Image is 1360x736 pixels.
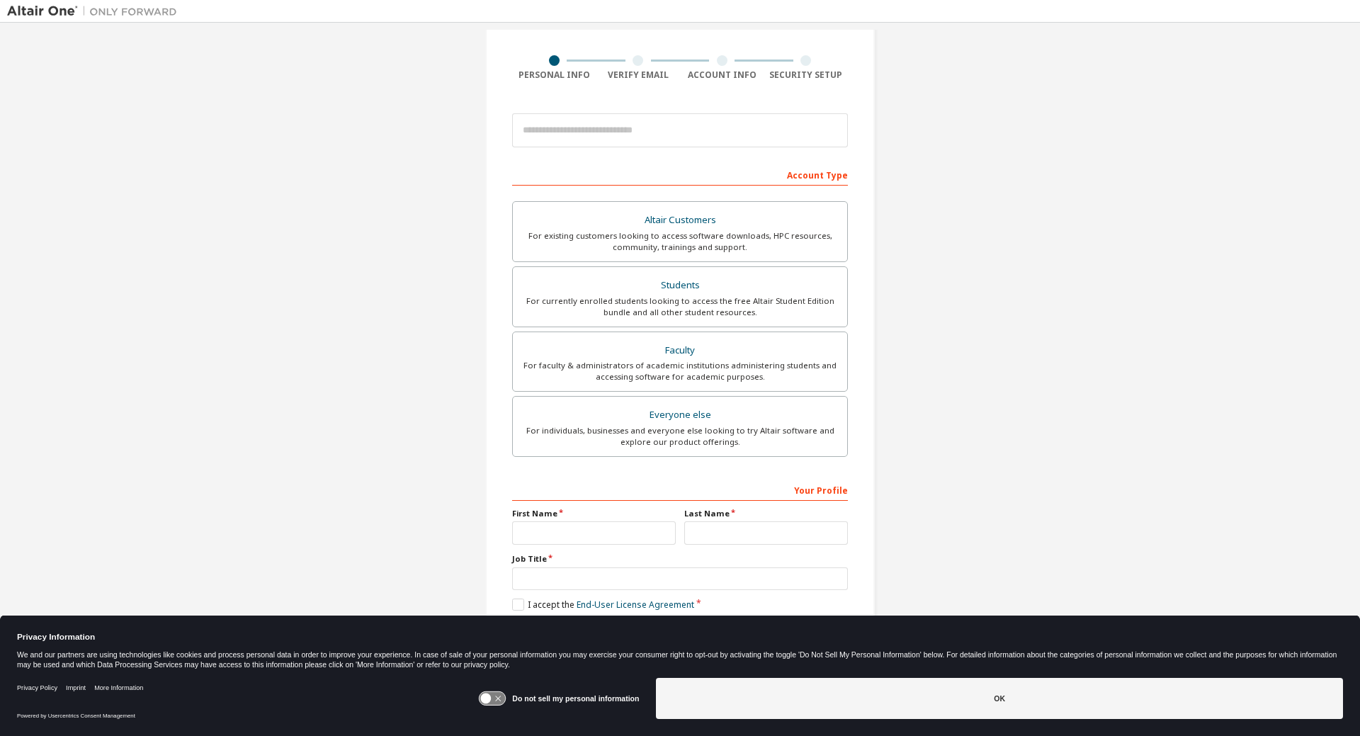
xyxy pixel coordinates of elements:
[512,553,848,565] label: Job Title
[577,599,694,611] a: End-User License Agreement
[680,69,764,81] div: Account Info
[521,360,839,383] div: For faculty & administrators of academic institutions administering students and accessing softwa...
[512,478,848,501] div: Your Profile
[521,230,839,253] div: For existing customers looking to access software downloads, HPC resources, community, trainings ...
[521,405,839,425] div: Everyone else
[521,425,839,448] div: For individuals, businesses and everyone else looking to try Altair software and explore our prod...
[512,508,676,519] label: First Name
[512,599,694,611] label: I accept the
[521,295,839,318] div: For currently enrolled students looking to access the free Altair Student Edition bundle and all ...
[596,69,681,81] div: Verify Email
[521,276,839,295] div: Students
[7,4,184,18] img: Altair One
[684,508,848,519] label: Last Name
[521,210,839,230] div: Altair Customers
[512,163,848,186] div: Account Type
[512,69,596,81] div: Personal Info
[521,341,839,361] div: Faculty
[764,69,849,81] div: Security Setup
